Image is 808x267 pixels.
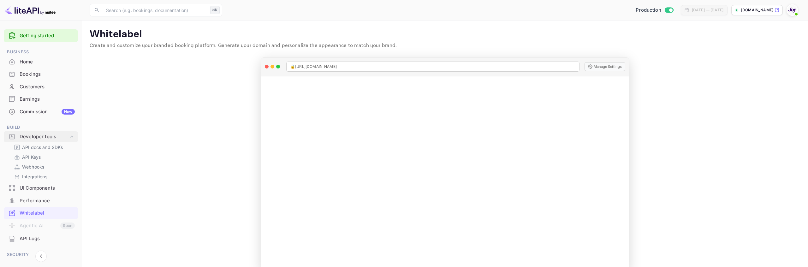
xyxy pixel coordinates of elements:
[5,5,56,15] img: LiteAPI logo
[20,235,75,242] div: API Logs
[14,173,73,180] a: Integrations
[4,195,78,206] a: Performance
[4,233,78,245] div: API Logs
[4,233,78,244] a: API Logs
[102,4,208,16] input: Search (e.g. bookings, documentation)
[20,210,75,217] div: Whitelabel
[14,154,73,160] a: API Keys
[11,172,75,181] div: Integrations
[11,143,75,152] div: API docs and SDKs
[4,81,78,92] a: Customers
[4,106,78,118] div: CommissionNew
[210,6,220,14] div: ⌘K
[633,7,676,14] div: Switch to Sandbox mode
[4,81,78,93] div: Customers
[20,108,75,116] div: Commission
[90,28,800,41] p: Whitelabel
[4,195,78,207] div: Performance
[585,62,625,71] button: Manage Settings
[11,152,75,162] div: API Keys
[4,207,78,219] a: Whitelabel
[636,7,661,14] span: Production
[4,29,78,42] div: Getting started
[11,162,75,171] div: Webhooks
[20,32,75,39] a: Getting started
[4,93,78,105] a: Earnings
[4,182,78,194] a: UI Components
[4,106,78,117] a: CommissionNew
[22,154,41,160] p: API Keys
[692,7,723,13] div: [DATE] — [DATE]
[22,163,44,170] p: Webhooks
[14,163,73,170] a: Webhooks
[90,42,800,50] p: Create and customize your branded booking platform. Generate your domain and personalize the appe...
[20,83,75,91] div: Customers
[4,251,78,258] span: Security
[20,197,75,205] div: Performance
[14,144,73,151] a: API docs and SDKs
[20,96,75,103] div: Earnings
[4,49,78,56] span: Business
[22,173,47,180] p: Integrations
[20,71,75,78] div: Bookings
[787,5,797,15] img: With Joy
[4,56,78,68] a: Home
[22,144,63,151] p: API docs and SDKs
[20,133,68,140] div: Developer tools
[62,109,75,115] div: New
[4,131,78,142] div: Developer tools
[741,7,773,13] p: [DOMAIN_NAME]
[20,185,75,192] div: UI Components
[290,64,337,69] span: 🔒 [URL][DOMAIN_NAME]
[20,58,75,66] div: Home
[4,124,78,131] span: Build
[35,251,47,262] button: Collapse navigation
[4,68,78,80] a: Bookings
